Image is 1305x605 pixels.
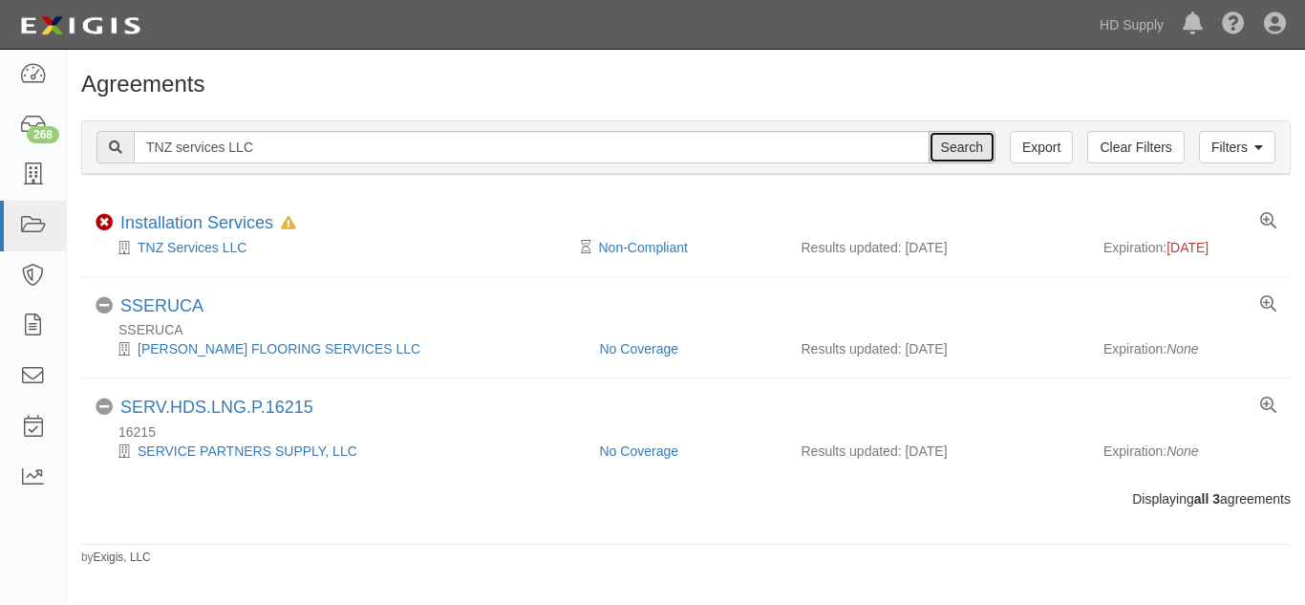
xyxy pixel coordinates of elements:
div: Results updated: [DATE] [802,238,1076,257]
i: No Coverage [96,297,113,314]
a: SSERUCA [120,296,203,315]
em: None [1166,443,1198,459]
img: logo-5460c22ac91f19d4615b14bd174203de0afe785f0fc80cf4dbbc73dc1793850b.png [14,9,146,43]
a: Export [1010,131,1073,163]
div: SERVICE PARTNERS SUPPLY, LLC [96,442,586,461]
h1: Agreements [81,72,1291,97]
a: Non-Compliant [599,240,688,255]
b: all 3 [1194,491,1220,507]
div: Results updated: [DATE] [802,442,1076,461]
a: Clear Filters [1087,131,1184,163]
a: View results summary [1260,213,1276,230]
input: Search [134,131,930,163]
div: Expiration: [1103,238,1276,257]
a: SERVICE PARTNERS SUPPLY, LLC [138,443,357,459]
i: In Default since 08/13/2025 [281,217,296,230]
div: Expiration: [1103,442,1276,461]
i: No Coverage [96,399,113,416]
i: Help Center - Complianz [1222,13,1245,36]
small: by [81,550,151,566]
div: Expiration: [1103,339,1276,358]
span: [DATE] [1166,240,1209,255]
a: HD Supply [1090,6,1173,44]
a: [PERSON_NAME] FLOORING SERVICES LLC [138,341,420,357]
a: SERV.HDS.LNG.P.16215 [120,398,313,417]
div: TNZ Services LLC [96,238,586,257]
input: Search [929,131,995,163]
div: SSERUCA [120,296,203,317]
div: 16215 [96,422,1291,442]
div: CARRANZA FLOORING SERVICES LLC [96,339,586,358]
a: Filters [1199,131,1275,163]
div: SSERUCA [96,320,1291,339]
i: Pending Review [581,241,591,254]
a: No Coverage [600,341,679,357]
div: Displaying agreements [67,489,1305,508]
a: View results summary [1260,296,1276,313]
em: None [1166,341,1198,357]
div: Installation Services [120,213,296,234]
a: View results summary [1260,398,1276,415]
i: Non-Compliant [96,214,113,231]
a: No Coverage [600,443,679,459]
div: Results updated: [DATE] [802,339,1076,358]
div: 268 [27,126,59,143]
a: TNZ Services LLC [138,240,246,255]
a: Installation Services [120,213,273,232]
div: SERV.HDS.LNG.P.16215 [120,398,313,419]
a: Exigis, LLC [94,551,151,564]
